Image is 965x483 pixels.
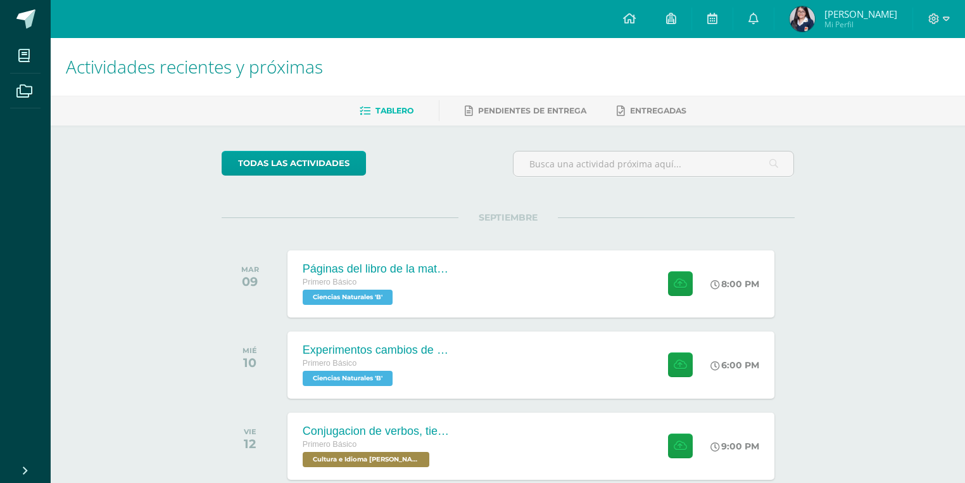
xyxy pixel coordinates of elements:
[478,106,586,115] span: Pendientes de entrega
[360,101,413,121] a: Tablero
[630,106,686,115] span: Entregadas
[244,427,256,436] div: VIE
[824,8,897,20] span: [PERSON_NAME]
[243,355,257,370] div: 10
[824,19,897,30] span: Mi Perfil
[303,440,356,449] span: Primero Básico
[303,452,429,467] span: Cultura e Idioma Maya Garífuna o Xinca 'B'
[375,106,413,115] span: Tablero
[243,346,257,355] div: MIÉ
[790,6,815,32] img: 393de93c8a89279b17f83f408801ebc0.png
[514,151,794,176] input: Busca una actividad próxima aquí...
[303,371,393,386] span: Ciencias Naturales 'B'
[241,274,259,289] div: 09
[303,290,393,305] span: Ciencias Naturales 'B'
[303,262,455,276] div: Páginas del libro de la materia
[222,151,366,176] a: todas las Actividades
[458,212,558,223] span: SEPTIEMBRE
[617,101,686,121] a: Entregadas
[303,278,356,287] span: Primero Básico
[244,436,256,451] div: 12
[66,55,323,79] span: Actividades recientes y próximas
[303,425,455,438] div: Conjugacion de verbos, tiempo pasado en Kaqchikel
[710,278,759,290] div: 8:00 PM
[710,359,759,371] div: 6:00 PM
[303,359,356,368] span: Primero Básico
[465,101,586,121] a: Pendientes de entrega
[241,265,259,274] div: MAR
[303,344,455,357] div: Experimentos cambios de estado
[710,441,759,452] div: 9:00 PM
